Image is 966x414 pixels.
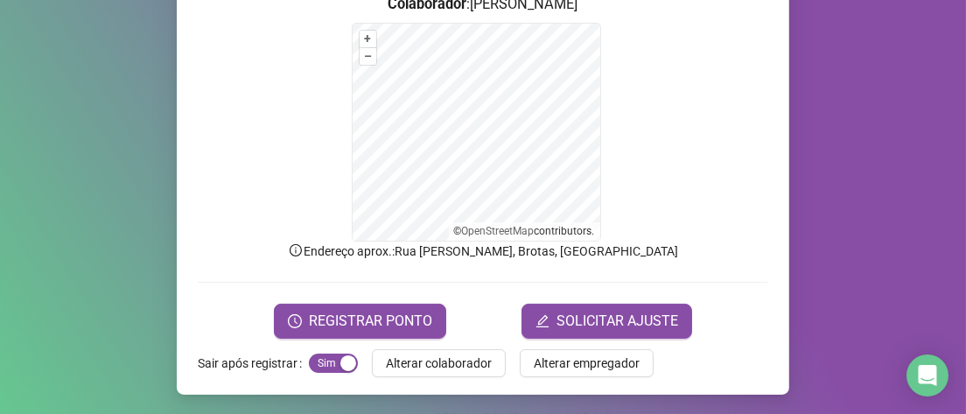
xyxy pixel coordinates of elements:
[372,349,506,377] button: Alterar colaborador
[906,354,948,396] div: Open Intercom Messenger
[521,304,692,339] button: editSOLICITAR AJUSTE
[534,354,640,373] span: Alterar empregador
[309,311,432,332] span: REGISTRAR PONTO
[360,48,376,65] button: –
[386,354,492,373] span: Alterar colaborador
[288,314,302,328] span: clock-circle
[454,225,595,237] li: © contributors.
[288,242,304,258] span: info-circle
[535,314,549,328] span: edit
[198,349,309,377] label: Sair após registrar
[520,349,654,377] button: Alterar empregador
[556,311,678,332] span: SOLICITAR AJUSTE
[462,225,535,237] a: OpenStreetMap
[360,31,376,47] button: +
[198,242,768,261] p: Endereço aprox. : Rua [PERSON_NAME], Brotas, [GEOGRAPHIC_DATA]
[274,304,446,339] button: REGISTRAR PONTO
